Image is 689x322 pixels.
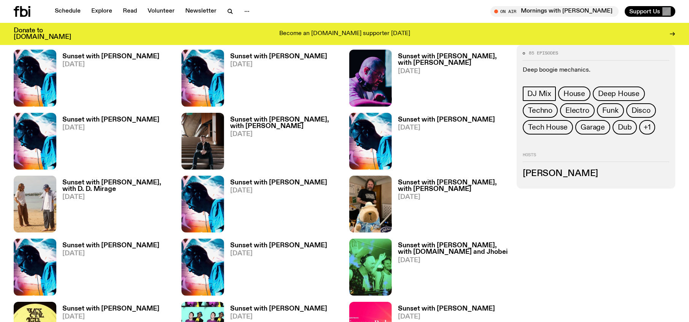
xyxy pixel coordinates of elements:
span: [DATE] [230,61,327,68]
span: [DATE] [398,314,495,320]
img: Simon Caldwell stands side on, looking downwards. He has headphones on. Behind him is a brightly ... [181,50,224,106]
h3: Sunset with [PERSON_NAME] [62,117,159,123]
a: House [558,87,590,101]
h3: Sunset with [PERSON_NAME], with D. D. Mirage [62,179,172,192]
a: Sunset with [PERSON_NAME][DATE] [56,53,159,106]
a: Sunset with [PERSON_NAME][DATE] [224,242,327,295]
a: Techno [523,103,558,118]
a: Sunset with [PERSON_NAME], with [PERSON_NAME][DATE] [224,117,340,170]
p: Become an [DOMAIN_NAME] supporter [DATE] [279,30,410,37]
span: [DATE] [230,131,340,138]
a: Dub [613,120,637,135]
a: Read [118,6,142,17]
h3: Sunset with [PERSON_NAME] [62,242,159,249]
h3: Sunset with [PERSON_NAME] [230,242,327,249]
span: 85 episodes [529,51,558,55]
span: [DATE] [62,250,159,257]
h3: [PERSON_NAME] [523,170,669,178]
span: Support Us [629,8,660,15]
img: Simon Caldwell stands side on, looking downwards. He has headphones on. Behind him is a brightly ... [14,113,56,170]
span: [DATE] [398,68,508,75]
a: Disco [626,103,656,118]
a: Sunset with [PERSON_NAME], with [PERSON_NAME][DATE] [392,53,508,106]
a: Funk [597,103,624,118]
a: DJ Mix [523,87,556,101]
span: [DATE] [230,187,327,194]
h3: Sunset with [PERSON_NAME], with [PERSON_NAME] [398,53,508,66]
a: Sunset with [PERSON_NAME], with [PERSON_NAME][DATE] [392,179,508,232]
a: Tech House [523,120,573,135]
span: House [563,90,585,98]
a: Sunset with [PERSON_NAME], with [DOMAIN_NAME] and Jhobei[DATE] [392,242,508,295]
span: +1 [644,123,651,131]
span: Electro [565,106,589,115]
span: [DATE] [62,61,159,68]
span: [DATE] [62,125,159,131]
a: Sunset with [PERSON_NAME][DATE] [56,242,159,295]
a: Sunset with [PERSON_NAME], with D. D. Mirage[DATE] [56,179,172,232]
span: Funk [602,106,619,115]
h3: Sunset with [PERSON_NAME] [398,306,495,312]
a: Sunset with [PERSON_NAME][DATE] [56,117,159,170]
a: Sunset with [PERSON_NAME][DATE] [224,179,327,232]
h3: Sunset with [PERSON_NAME], with [DOMAIN_NAME] and Jhobei [398,242,508,255]
h3: Sunset with [PERSON_NAME], with [PERSON_NAME] [230,117,340,130]
span: Deep House [598,90,640,98]
img: Simon Caldwell stands side on, looking downwards. He has headphones on. Behind him is a brightly ... [14,239,56,295]
span: [DATE] [62,194,172,200]
span: [DATE] [230,250,327,257]
a: Schedule [50,6,85,17]
span: [DATE] [230,314,327,320]
span: [DATE] [398,194,508,200]
span: [DATE] [62,314,159,320]
h3: Sunset with [PERSON_NAME] [398,117,495,123]
h3: Sunset with [PERSON_NAME] [230,53,327,60]
a: Deep House [593,87,645,101]
h3: Sunset with [PERSON_NAME] [230,179,327,186]
p: Deep boogie mechanics. [523,67,669,74]
img: Simon Caldwell stands side on, looking downwards. He has headphones on. Behind him is a brightly ... [349,113,392,170]
a: Electro [560,103,595,118]
a: Volunteer [143,6,179,17]
button: Support Us [625,6,675,17]
h3: Donate to [DOMAIN_NAME] [14,27,71,40]
button: On AirMornings with [PERSON_NAME] [490,6,619,17]
a: Explore [87,6,117,17]
span: DJ Mix [527,90,551,98]
h3: Sunset with [PERSON_NAME] [230,306,327,312]
span: Tech House [528,123,568,131]
span: Disco [632,106,651,115]
h3: Sunset with [PERSON_NAME], with [PERSON_NAME] [398,179,508,192]
a: Sunset with [PERSON_NAME][DATE] [224,53,327,106]
h3: Sunset with [PERSON_NAME] [62,306,159,312]
img: Simon Caldwell stands side on, looking downwards. He has headphones on. Behind him is a brightly ... [181,239,224,295]
span: Garage [581,123,605,131]
a: Sunset with [PERSON_NAME][DATE] [392,117,495,170]
h3: Sunset with [PERSON_NAME] [62,53,159,60]
span: [DATE] [398,257,508,264]
h2: Hosts [523,153,669,162]
span: Dub [618,123,632,131]
span: Techno [528,106,552,115]
button: +1 [639,120,655,135]
span: [DATE] [398,125,495,131]
a: Newsletter [181,6,221,17]
img: Simon Caldwell stands side on, looking downwards. He has headphones on. Behind him is a brightly ... [181,176,224,232]
img: Simon Caldwell stands side on, looking downwards. He has headphones on. Behind him is a brightly ... [14,50,56,106]
a: Garage [575,120,610,135]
